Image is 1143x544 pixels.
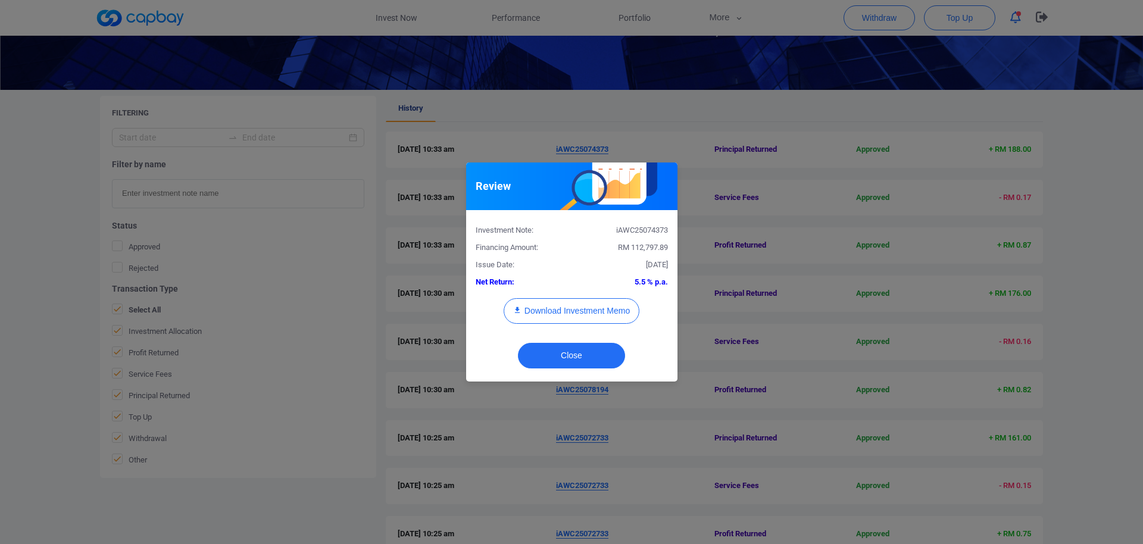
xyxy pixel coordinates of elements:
button: Download Investment Memo [504,298,639,324]
div: Issue Date: [467,259,572,271]
span: RM 112,797.89 [618,243,668,252]
div: 5.5 % p.a. [571,276,677,289]
div: iAWC25074373 [571,224,677,237]
div: Net Return: [467,276,572,289]
button: Close [518,343,625,368]
div: Investment Note: [467,224,572,237]
h5: Review [476,179,511,193]
div: [DATE] [571,259,677,271]
div: Financing Amount: [467,242,572,254]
